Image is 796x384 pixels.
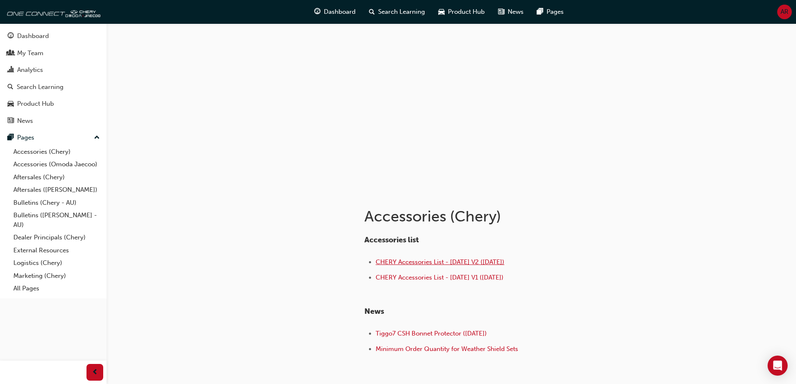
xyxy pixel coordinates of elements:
img: oneconnect [4,3,100,20]
a: Accessories (Chery) [10,145,103,158]
span: News [508,7,524,17]
span: car-icon [438,7,445,17]
span: pages-icon [537,7,543,17]
span: AR [781,7,788,17]
a: Marketing (Chery) [10,270,103,282]
span: Search Learning [378,7,425,17]
span: search-icon [8,84,13,91]
a: Bulletins (Chery - AU) [10,196,103,209]
span: car-icon [8,100,14,108]
div: Pages [17,133,34,142]
span: pages-icon [8,134,14,142]
a: Product Hub [3,96,103,112]
a: search-iconSearch Learning [362,3,432,20]
a: Analytics [3,62,103,78]
div: Search Learning [17,82,64,92]
div: My Team [17,48,43,58]
a: All Pages [10,282,103,295]
div: Open Intercom Messenger [768,356,788,376]
a: External Resources [10,244,103,257]
span: Accessories list [364,235,419,244]
a: Aftersales (Chery) [10,171,103,184]
a: Accessories (Omoda Jaecoo) [10,158,103,171]
a: Logistics (Chery) [10,257,103,270]
a: Bulletins ([PERSON_NAME] - AU) [10,209,103,231]
a: Aftersales ([PERSON_NAME]) [10,183,103,196]
a: pages-iconPages [530,3,570,20]
button: AR [777,5,792,19]
a: Search Learning [3,79,103,95]
span: guage-icon [8,33,14,40]
a: Minimum Order Quantity for Weather Shield Sets [376,345,518,353]
a: news-iconNews [491,3,530,20]
div: Product Hub [17,99,54,109]
button: Pages [3,130,103,145]
a: Dealer Principals (Chery) [10,231,103,244]
div: Analytics [17,65,43,75]
div: Dashboard [17,31,49,41]
a: Tiggo7 CSH Bonnet Protector ([DATE]) [376,330,487,337]
span: guage-icon [314,7,320,17]
span: Dashboard [324,7,356,17]
span: news-icon [498,7,504,17]
a: News [3,113,103,129]
a: guage-iconDashboard [308,3,362,20]
span: prev-icon [92,367,98,378]
span: news-icon [8,117,14,125]
a: My Team [3,46,103,61]
span: people-icon [8,50,14,57]
a: CHERY Accessories List - [DATE] V2 ([DATE]) [376,258,504,266]
h1: Accessories (Chery) [364,207,638,226]
span: up-icon [94,132,100,143]
a: car-iconProduct Hub [432,3,491,20]
span: search-icon [369,7,375,17]
a: Dashboard [3,28,103,44]
a: CHERY Accessories List - [DATE] V1 ([DATE]) [376,274,504,281]
div: News [17,116,33,126]
span: News [364,307,384,316]
button: DashboardMy TeamAnalyticsSearch LearningProduct HubNews [3,27,103,130]
span: chart-icon [8,66,14,74]
span: Pages [547,7,564,17]
span: Product Hub [448,7,485,17]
